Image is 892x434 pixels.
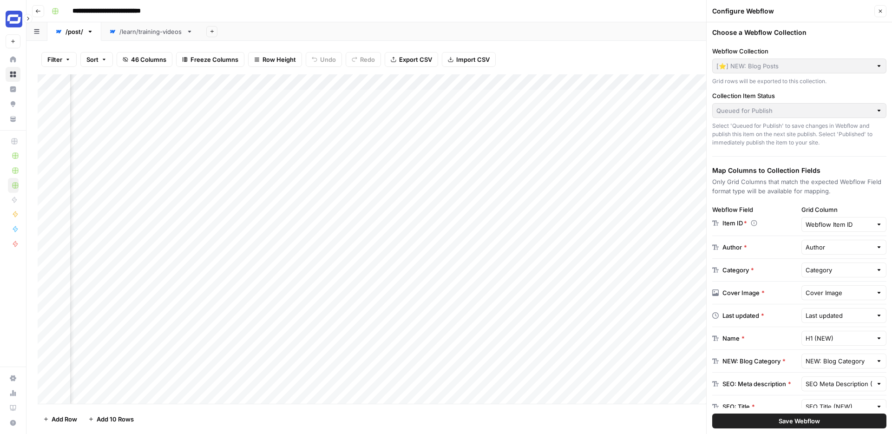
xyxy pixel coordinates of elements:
div: Select 'Queued for Publish' to save changes in Webflow and publish this item on the next site pub... [712,122,886,147]
a: Insights [6,82,20,97]
a: /post/ [47,22,101,41]
label: Webflow Collection [712,46,886,56]
button: 46 Columns [117,52,172,67]
span: Import CSV [456,55,490,64]
span: 46 Columns [131,55,166,64]
div: SEO: Title [722,402,755,411]
a: Home [6,52,20,67]
button: Filter [41,52,77,67]
p: Item ID [722,218,747,228]
span: Undo [320,55,336,64]
input: NEW: Blog Category [806,356,872,366]
span: Required [782,356,786,366]
button: Add 10 Rows [83,412,139,427]
div: Author [722,243,747,252]
span: Add 10 Rows [97,414,134,424]
button: Export CSV [385,52,438,67]
input: Category [806,265,872,275]
span: Required [744,219,747,227]
a: Opportunities [6,97,20,112]
span: Redo [360,55,375,64]
button: Save Webflow [712,414,886,428]
span: Save Webflow [779,416,820,426]
span: Required [744,243,747,252]
img: Synthesia Logo [6,11,22,27]
span: Required [788,379,791,388]
button: Import CSV [442,52,496,67]
input: Webflow Item ID [806,220,872,229]
p: Only Grid Columns that match the expected Webflow Field format type will be available for mapping. [712,177,886,196]
div: SEO: Meta description [722,379,791,388]
button: Help + Support [6,415,20,430]
label: Grid Column [801,205,887,214]
input: Last updated [806,311,872,320]
div: Cover Image [722,288,765,297]
span: Required [752,402,755,411]
a: Your Data [6,112,20,126]
span: Required [741,334,745,343]
a: Browse [6,67,20,82]
h3: Map Columns to Collection Fields [712,166,886,175]
span: Add Row [52,414,77,424]
input: H1 (NEW) [806,334,872,343]
div: Name [722,334,745,343]
a: Usage [6,386,20,401]
label: Collection Item Status [712,91,886,100]
input: Queued for Publish [716,106,872,115]
h3: Choose a Webflow Collection [712,28,886,37]
input: SEO Title (NEW) [806,402,872,411]
span: Row Height [262,55,296,64]
span: Filter [47,55,62,64]
button: Row Height [248,52,302,67]
a: /learn/training-videos [101,22,201,41]
button: Add Row [38,412,83,427]
span: Sort [86,55,98,64]
div: Webflow Field [712,205,798,214]
button: Undo [306,52,342,67]
a: Learning Hub [6,401,20,415]
input: Author [806,243,872,252]
span: Export CSV [399,55,432,64]
div: /post/ [66,27,83,36]
button: Sort [80,52,113,67]
button: Redo [346,52,381,67]
div: NEW: Blog Category [722,356,786,366]
div: Grid rows will be exported to this collection. [712,77,886,85]
input: SEO Meta Description (NEW) [806,379,872,388]
span: Required [761,311,764,320]
button: Workspace: Synthesia [6,7,20,31]
input: Cover Image [806,288,872,297]
span: Required [751,265,754,275]
a: Settings [6,371,20,386]
input: [⭐] NEW: Blog Posts [716,61,872,71]
div: Category [722,265,754,275]
span: Freeze Columns [190,55,238,64]
button: Freeze Columns [176,52,244,67]
div: /learn/training-videos [119,27,183,36]
span: Required [761,288,765,297]
div: Last updated [722,311,764,320]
